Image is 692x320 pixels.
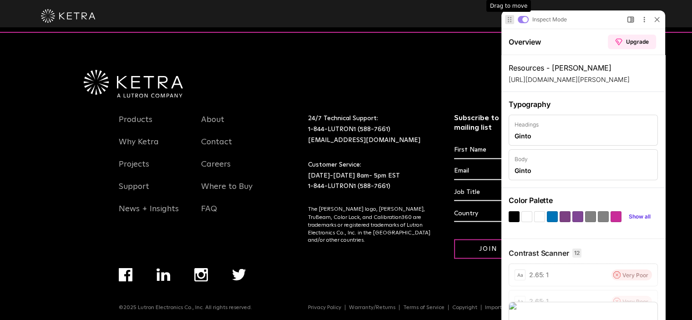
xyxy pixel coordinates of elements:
[399,305,449,310] a: Terms of Service
[308,126,390,132] a: 1-844-LUTRON1 (588-7661)
[481,305,564,310] a: Important Safety Information
[142,213,164,220] div: Show all
[119,182,149,203] a: Support
[119,304,252,310] p: ©2025 Lutron Electronics Co., Inc. All rights reserved.
[22,62,171,73] h2: Resources - [PERSON_NAME]
[28,155,165,163] p: Body
[201,204,217,225] a: FAQ
[232,269,246,280] img: twitter
[308,137,420,143] a: [EMAIL_ADDRESS][DOMAIN_NAME]
[119,115,152,136] a: Products
[308,304,573,310] div: Navigation Menu
[119,268,270,304] div: Navigation Menu
[22,195,171,205] h3: Color Palette
[201,182,253,203] a: Where to Buy
[22,302,171,310] img: contrast-free.5572659c.png
[121,35,169,49] a: Upgrade
[449,305,481,310] a: Copyright
[201,115,224,136] a: About
[454,239,522,259] input: Join
[119,268,132,281] img: facebook
[41,9,96,23] img: ketra-logo-2019-white
[84,70,183,98] img: Ketra-aLutronCo_White_RGB
[201,113,270,225] div: Navigation Menu
[22,73,171,84] p: [URL][DOMAIN_NAME][PERSON_NAME]
[454,113,571,132] h3: Subscribe to [PERSON_NAME]’s mailing list
[119,204,179,225] a: News + Insights
[454,204,571,222] div: Country
[454,163,571,180] input: Email
[308,160,431,192] p: Customer Service: [DATE]-[DATE] 8am- 5pm EST
[201,159,231,180] a: Careers
[194,268,208,281] img: instagram
[28,167,45,174] p: Ginto
[454,142,510,159] input: First Name
[119,159,149,180] a: Projects
[22,37,58,47] h3: Overview
[345,305,399,310] a: Warranty/Returns
[454,183,571,201] div: Job Title
[308,183,390,189] a: 1-844-LUTRON1 (588-7661)
[22,99,171,109] h3: Typography
[139,38,162,46] span: Upgrade
[28,132,45,140] p: Ginto
[28,121,165,129] p: Headings
[119,113,188,225] div: Navigation Menu
[304,305,345,310] a: Privacy Policy
[201,137,232,158] a: Contact
[45,16,80,24] p: Inspect Mode
[308,113,431,146] p: 24/7 Technical Support:
[308,206,431,244] p: The [PERSON_NAME] logo, [PERSON_NAME], TruBeam, Color Lock, and Calibration360 are trademarks or ...
[119,137,159,158] a: Why Ketra
[157,268,171,281] img: linkedin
